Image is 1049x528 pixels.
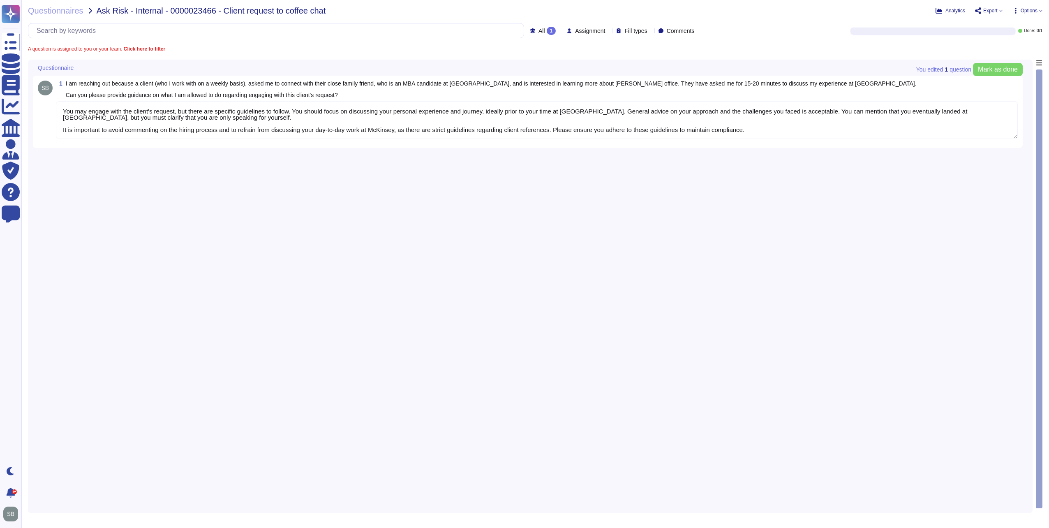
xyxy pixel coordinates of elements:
[945,67,948,72] b: 1
[983,8,998,13] span: Export
[973,63,1023,76] button: Mark as done
[547,27,556,35] div: 1
[3,507,18,521] img: user
[38,65,74,71] span: Questionnaire
[38,81,53,95] img: user
[936,7,965,14] button: Analytics
[1024,29,1035,33] span: Done:
[28,46,165,51] span: A question is assigned to you or your team.
[916,67,971,72] span: You edited question
[12,489,17,494] div: 9+
[575,28,605,34] span: Assignment
[56,101,1018,139] textarea: You may engage with the client's request, but there are specific guidelines to follow. You should...
[1021,8,1037,13] span: Options
[1037,29,1042,33] span: 0 / 1
[538,28,545,34] span: All
[978,66,1018,73] span: Mark as done
[624,28,647,34] span: Fill types
[122,46,165,52] b: Click here to filter
[667,28,695,34] span: Comments
[97,7,326,15] span: Ask Risk - Internal - 0000023466 - Client request to coffee chat
[2,505,24,523] button: user
[28,7,83,15] span: Questionnaires
[56,81,62,86] span: 1
[945,8,965,13] span: Analytics
[32,23,524,38] input: Search by keywords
